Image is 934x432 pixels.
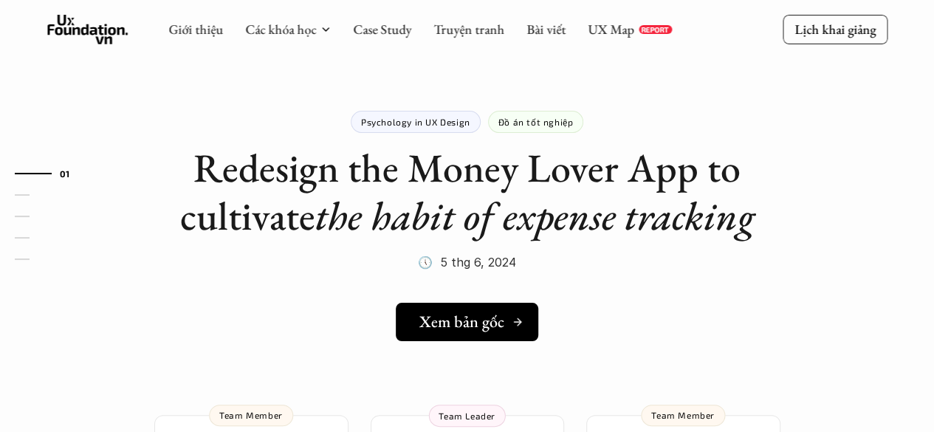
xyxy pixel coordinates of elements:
[419,312,504,332] h5: Xem bản gốc
[794,21,876,38] p: Lịch khai giảng
[396,303,538,341] a: Xem bản gốc
[168,21,223,38] a: Giới thiệu
[353,21,411,38] a: Case Study
[433,21,504,38] a: Truyện tranh
[418,251,516,273] p: 🕔 5 thg 6, 2024
[361,117,470,127] p: Psychology in UX Design
[651,410,715,420] p: Team Member
[588,21,634,38] a: UX Map
[315,190,755,241] em: the habit of expense tracking
[439,411,495,421] p: Team Leader
[172,144,763,240] h1: Redesign the Money Lover App to cultivate
[245,21,316,38] a: Các khóa học
[641,25,668,34] p: REPORT
[498,117,574,127] p: Đồ án tốt nghiệp
[219,410,283,420] p: Team Member
[15,165,85,182] a: 01
[638,25,671,34] a: REPORT
[783,15,887,44] a: Lịch khai giảng
[526,21,566,38] a: Bài viết
[60,168,70,178] strong: 01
